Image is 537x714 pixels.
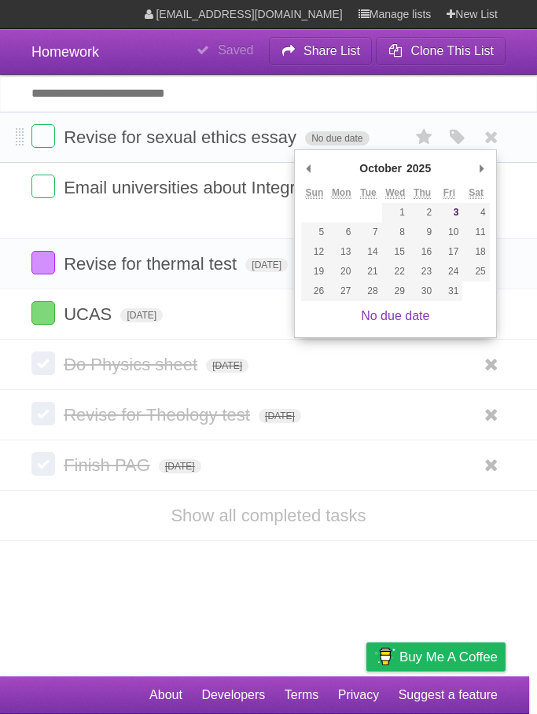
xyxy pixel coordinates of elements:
button: 31 [436,282,462,301]
button: Next Month [474,156,490,180]
span: Email universities about Integrated Masters [64,178,399,197]
button: 14 [355,242,381,262]
button: 23 [409,262,436,282]
button: 21 [355,262,381,282]
b: Saved [218,43,253,57]
button: 4 [462,203,489,223]
button: 24 [436,262,462,282]
button: 9 [409,223,436,242]
button: Share List [269,37,373,65]
abbr: Saturday [469,187,484,199]
abbr: Monday [332,187,351,199]
a: Show all completed tasks [171,506,366,525]
button: 29 [382,282,409,301]
span: Buy me a coffee [399,643,498,671]
label: Done [31,124,55,148]
span: Revise for sexual ethics essay [64,127,300,147]
button: 26 [301,282,328,301]
img: Buy me a coffee [374,643,395,670]
div: October [357,156,404,180]
button: 12 [301,242,328,262]
label: Done [31,251,55,274]
abbr: Tuesday [360,187,376,199]
div: 2025 [404,156,433,180]
a: Privacy [338,680,379,710]
a: No due date [361,309,429,322]
button: 5 [301,223,328,242]
a: Suggest a feature [399,680,498,710]
label: Done [31,402,55,425]
button: Previous Month [301,156,317,180]
button: 18 [462,242,489,262]
a: Developers [201,680,265,710]
button: 22 [382,262,409,282]
button: 28 [355,282,381,301]
span: No due date [305,131,369,145]
span: Revise for Theology test [64,405,254,425]
label: Star task [410,124,440,150]
span: Revise for thermal test [64,254,241,274]
abbr: Thursday [414,187,431,199]
button: 16 [409,242,436,262]
span: [DATE] [259,409,301,423]
button: 3 [436,203,462,223]
button: 7 [355,223,381,242]
label: Done [31,301,55,325]
span: [DATE] [245,258,288,272]
span: UCAS [64,304,116,324]
b: Share List [303,44,360,57]
button: 11 [462,223,489,242]
button: Clone This List [376,37,506,65]
span: Finish PAG [64,455,154,475]
button: 20 [328,262,355,282]
span: [DATE] [120,308,163,322]
button: 1 [382,203,409,223]
label: Done [31,351,55,375]
button: 2 [409,203,436,223]
button: 19 [301,262,328,282]
button: 17 [436,242,462,262]
button: 8 [382,223,409,242]
span: [DATE] [206,359,248,373]
button: 10 [436,223,462,242]
span: [DATE] [159,459,201,473]
span: Do Physics sheet [64,355,201,374]
label: Done [31,175,55,198]
a: About [149,680,182,710]
button: 6 [328,223,355,242]
button: 15 [382,242,409,262]
button: 30 [409,282,436,301]
button: 13 [328,242,355,262]
abbr: Wednesday [385,187,405,199]
label: Done [31,452,55,476]
abbr: Friday [443,187,455,199]
a: Buy me a coffee [366,642,506,672]
b: Clone This List [410,44,494,57]
abbr: Sunday [306,187,324,199]
button: 27 [328,282,355,301]
span: Homework [31,44,99,60]
button: 25 [462,262,489,282]
a: Terms [285,680,319,710]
